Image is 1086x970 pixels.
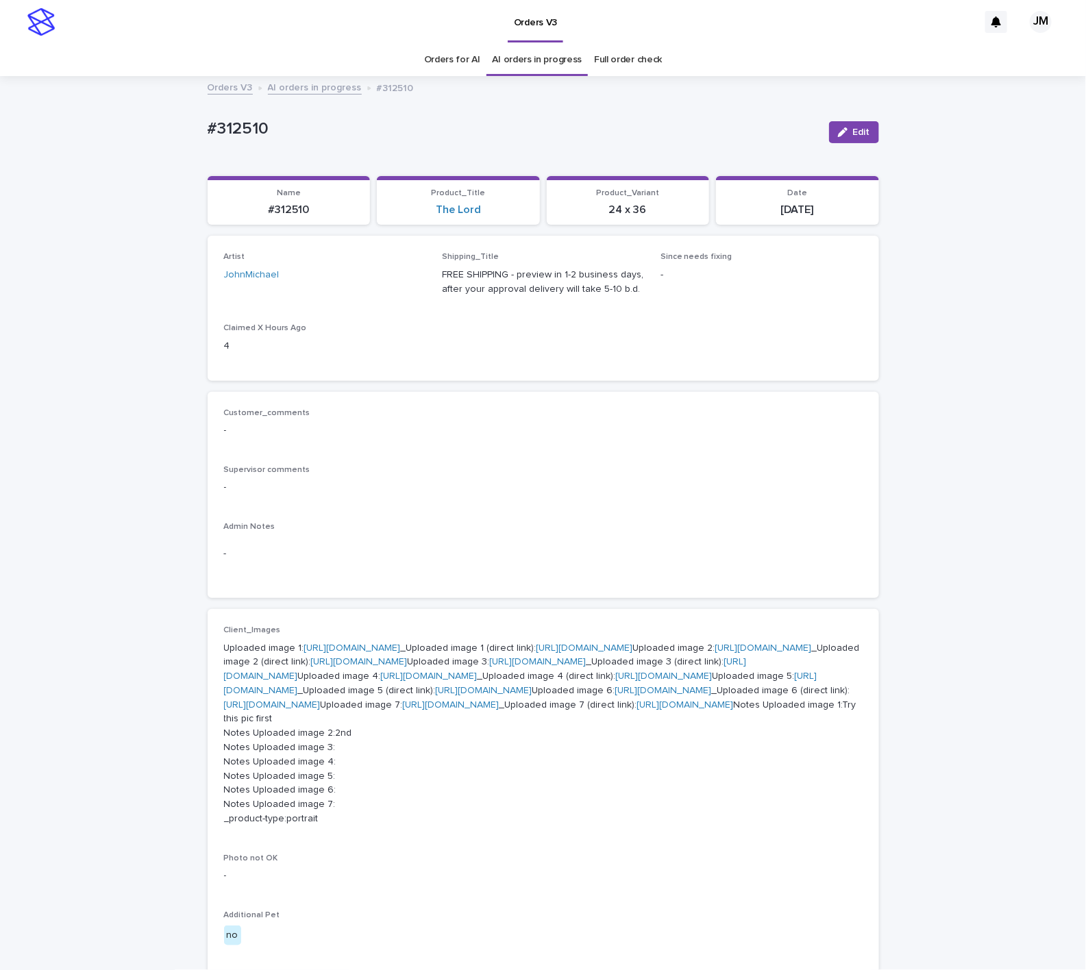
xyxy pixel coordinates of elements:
[596,189,659,197] span: Product_Variant
[208,79,253,95] a: Orders V3
[224,869,863,883] p: -
[224,626,281,634] span: Client_Images
[424,44,480,76] a: Orders for AI
[224,253,245,261] span: Artist
[536,643,633,653] a: [URL][DOMAIN_NAME]
[224,911,280,919] span: Additional Pet
[224,339,426,353] p: 4
[436,686,532,695] a: [URL][DOMAIN_NAME]
[224,547,863,561] p: -
[493,44,582,76] a: AI orders in progress
[268,79,362,95] a: AI orders in progress
[224,409,310,417] span: Customer_comments
[224,480,863,495] p: -
[616,671,713,681] a: [URL][DOMAIN_NAME]
[661,253,732,261] span: Since needs fixing
[27,8,55,36] img: stacker-logo-s-only.png
[224,268,280,282] a: JohnMichael
[490,657,587,667] a: [URL][DOMAIN_NAME]
[442,268,644,297] p: FREE SHIPPING - preview in 1-2 business days, after your approval delivery will take 5-10 b.d.
[377,79,414,95] p: #312510
[224,523,275,531] span: Admin Notes
[381,671,478,681] a: [URL][DOMAIN_NAME]
[724,203,871,216] p: [DATE]
[637,700,734,710] a: [URL][DOMAIN_NAME]
[661,268,863,282] p: -
[787,189,807,197] span: Date
[224,854,278,862] span: Photo not OK
[224,466,310,474] span: Supervisor comments
[715,643,812,653] a: [URL][DOMAIN_NAME]
[224,423,863,438] p: -
[403,700,499,710] a: [URL][DOMAIN_NAME]
[311,657,408,667] a: [URL][DOMAIN_NAME]
[224,641,863,826] p: Uploaded image 1: _Uploaded image 1 (direct link): Uploaded image 2: _Uploaded image 2 (direct li...
[1030,11,1052,33] div: JM
[224,324,307,332] span: Claimed X Hours Ago
[431,189,485,197] span: Product_Title
[208,119,818,139] p: #312510
[436,203,481,216] a: The Lord
[224,700,321,710] a: [URL][DOMAIN_NAME]
[829,121,879,143] button: Edit
[555,203,702,216] p: 24 x 36
[594,44,662,76] a: Full order check
[615,686,712,695] a: [URL][DOMAIN_NAME]
[853,127,870,137] span: Edit
[224,925,241,945] div: no
[216,203,362,216] p: #312510
[224,671,817,695] a: [URL][DOMAIN_NAME]
[304,643,401,653] a: [URL][DOMAIN_NAME]
[442,253,499,261] span: Shipping_Title
[277,189,301,197] span: Name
